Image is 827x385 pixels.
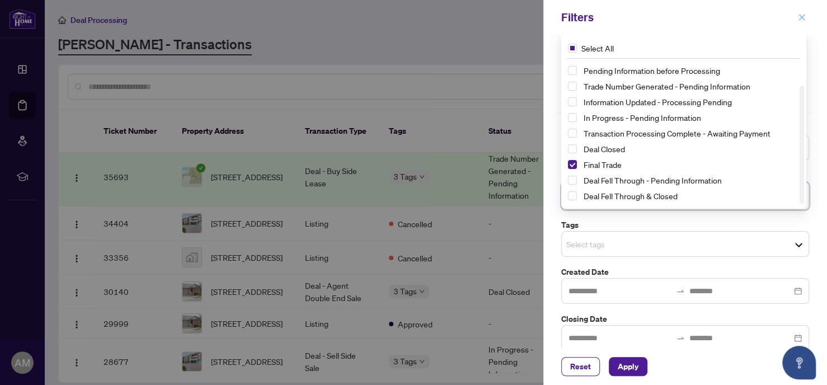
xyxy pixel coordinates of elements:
span: Select Transaction Processing Complete - Awaiting Payment [568,129,577,138]
span: In Progress - Pending Information [579,111,800,124]
label: Closing Date [561,313,809,325]
button: Open asap [782,346,816,379]
span: Transaction Processing Complete - Awaiting Payment [584,128,770,138]
span: Final Trade [579,158,800,171]
span: Trade Number Generated - Pending Information [584,81,750,91]
span: Select Deal Closed [568,144,577,153]
span: to [676,334,685,342]
span: Select Final Trade [568,160,577,169]
span: Deal Closed [579,142,800,156]
span: Trade Number Generated - Pending Information [579,79,800,93]
span: Information Updated - Processing Pending [584,97,732,107]
span: swap-right [676,334,685,342]
span: Select All [577,42,618,54]
label: Created Date [561,266,809,278]
span: Pending Information before Processing [584,65,720,76]
span: to [676,287,685,295]
span: close [798,13,806,21]
button: Apply [609,357,647,376]
button: Reset [561,357,600,376]
span: Deal Closed [584,144,625,154]
div: Filters [561,9,795,26]
span: Deal Fell Through - Pending Information [579,173,800,187]
span: Deal Fell Through & Closed [584,191,678,201]
span: Deal Fell Through - Pending Information [584,175,722,185]
span: Deal Fell Through & Closed [579,189,800,203]
label: Tags [561,219,809,231]
span: Select Information Updated - Processing Pending [568,97,577,106]
label: Updates and Pending [561,35,809,47]
span: swap-right [676,287,685,295]
span: In Progress - Pending Information [584,112,701,123]
span: Pending Information before Processing [579,64,800,77]
span: Apply [618,358,638,375]
span: Select Deal Fell Through & Closed [568,191,577,200]
span: Select Trade Number Generated - Pending Information [568,82,577,91]
span: Reset [570,358,591,375]
span: Select Pending Information before Processing [568,66,577,75]
span: Information Updated - Processing Pending [579,95,800,109]
span: Select Deal Fell Through - Pending Information [568,176,577,185]
span: Select In Progress - Pending Information [568,113,577,122]
span: Transaction Processing Complete - Awaiting Payment [579,126,800,140]
span: Final Trade [584,159,622,170]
